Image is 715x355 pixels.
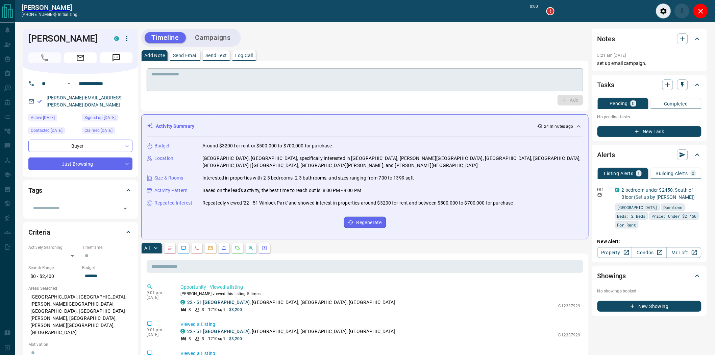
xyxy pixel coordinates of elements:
p: [DATE] [147,332,170,337]
svg: Listing Alerts [221,245,227,251]
span: Signed up [DATE] [84,114,116,121]
button: Open [121,204,130,213]
h2: Criteria [28,227,50,238]
div: Fri Jul 27 2018 [82,114,132,123]
span: Active [DATE] [31,114,55,121]
p: $3,200 [229,336,242,342]
div: Mute [674,3,690,19]
a: Property [597,247,632,258]
p: 9:01 pm [147,328,170,332]
a: Condos [632,247,667,258]
div: Tasks [597,77,701,93]
a: 2 bedroom under $2450, South of Bloor (Set up by [PERSON_NAME]) [622,187,695,200]
p: Pending [610,101,628,106]
p: $0 - $2,400 [28,271,79,282]
button: Timeline [145,32,186,43]
p: C12337929 [559,303,581,309]
p: Timeframe: [82,244,132,251]
p: Interested in properties with 2-3 bedrooms, 2-3 bathrooms, and sizes ranging from 700 to 1399 sqft [202,174,414,182]
a: [PERSON_NAME] [22,3,81,11]
span: Price: Under $2,450 [652,213,697,219]
p: Actively Searching: [28,244,79,251]
a: 22 - 51 [GEOGRAPHIC_DATA] [187,329,250,334]
div: Audio Settings [656,3,671,19]
p: 5:21 am [DATE] [597,53,626,58]
p: Based on the lead's activity, the best time to reach out is: 8:00 PM - 9:00 PM [202,187,361,194]
p: Size & Rooms [154,174,183,182]
button: New Showing [597,301,701,312]
div: Close [693,3,708,19]
p: New Alert: [597,238,701,245]
svg: Notes [167,245,173,251]
span: initializing... [58,12,81,17]
p: No pending tasks [597,112,701,122]
p: C12337929 [559,332,581,338]
div: Thu Apr 23 2020 [82,127,132,136]
h1: [PERSON_NAME] [28,33,104,44]
p: Areas Searched: [28,285,132,291]
p: Budget [154,142,170,149]
span: Claimed [DATE] [84,127,113,134]
div: Notes [597,31,701,47]
h2: Tags [28,185,42,196]
span: Beds: 2 Beds [617,213,646,219]
p: [GEOGRAPHIC_DATA], [GEOGRAPHIC_DATA], specifically interested in [GEOGRAPHIC_DATA], [PERSON_NAME]... [202,155,583,169]
p: Location [154,155,173,162]
svg: Emails [208,245,213,251]
p: 3 [202,336,204,342]
span: For Rent [617,221,636,228]
div: condos.ca [615,188,620,192]
p: , [GEOGRAPHIC_DATA], [GEOGRAPHIC_DATA], [GEOGRAPHIC_DATA] [187,328,395,335]
p: Search Range: [28,265,79,271]
span: Message [100,52,132,63]
p: Activity Summary [156,123,194,130]
p: set up email campaign. [597,60,701,67]
p: Completed [664,101,688,106]
a: Mr.Loft [667,247,701,258]
p: 3 [189,336,191,342]
p: 3 [202,307,204,313]
button: New Task [597,126,701,137]
svg: Lead Browsing Activity [181,245,186,251]
h2: Showings [597,270,626,281]
p: No showings booked [597,288,701,294]
p: All [144,246,150,251]
p: Repeated Interest [154,199,192,207]
p: Off [597,187,611,193]
div: condos.ca [180,300,185,305]
p: $3,200 [229,307,242,313]
div: Criteria [28,224,132,240]
button: Open [65,79,73,88]
p: Repeatedly viewed '22 - 51 Winlock Park' and showed interest in properties around $3200 for rent ... [202,199,513,207]
div: condos.ca [180,329,185,334]
span: [GEOGRAPHIC_DATA] [617,204,658,211]
p: Add Note [144,53,165,58]
p: [PHONE_NUMBER] - [22,11,81,18]
p: 0 [632,101,635,106]
p: 1210 sqft [208,336,225,342]
p: 0 [692,171,695,176]
button: Regenerate [344,217,386,228]
p: [DATE] [147,295,170,300]
svg: Email [597,193,602,197]
p: 24 minutes ago [544,123,573,129]
p: Log Call [235,53,253,58]
div: condos.ca [114,36,119,41]
div: Tue Aug 12 2025 [28,114,79,123]
p: Budget: [82,265,132,271]
svg: Requests [235,245,240,251]
svg: Calls [194,245,200,251]
a: 22 - 51 [GEOGRAPHIC_DATA] [187,300,250,305]
h2: Notes [597,33,615,44]
p: Listing Alerts [604,171,634,176]
svg: Email Verified [37,99,42,104]
p: 9:01 pm [147,290,170,295]
p: [PERSON_NAME] viewed this listing 5 times [180,291,581,297]
span: Downtown [664,204,683,211]
p: Motivation: [28,341,132,348]
p: , [GEOGRAPHIC_DATA], [GEOGRAPHIC_DATA], [GEOGRAPHIC_DATA] [187,299,395,306]
div: Tags [28,182,132,198]
h2: Tasks [597,79,614,90]
span: Email [64,52,97,63]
